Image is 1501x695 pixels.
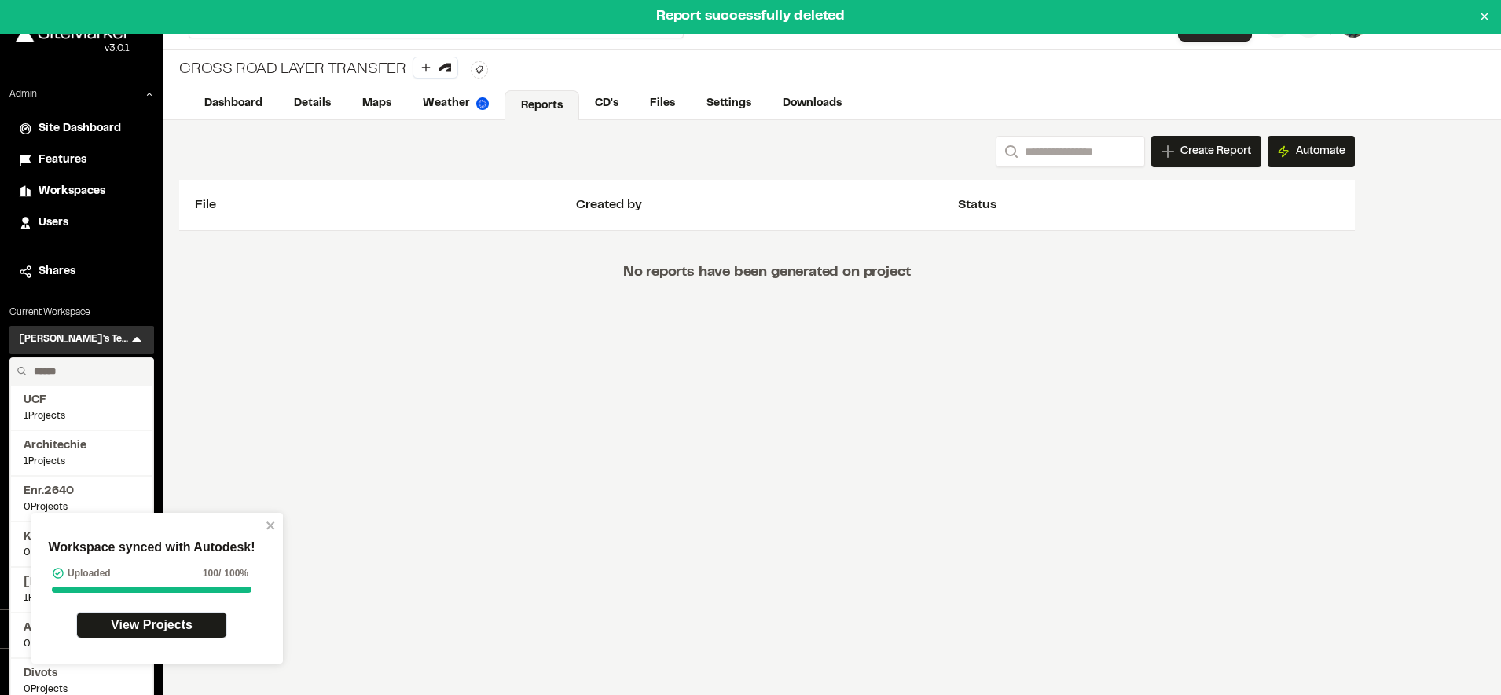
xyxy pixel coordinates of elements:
div: Cross road layer transfer [176,57,458,82]
p: Current Workspace [9,305,154,320]
a: Enr.26400Projects [24,483,140,514]
p: Workspace synced with Autodesk! [48,538,255,557]
img: precipai.png [476,97,489,110]
h3: [PERSON_NAME]'s Test [19,332,129,348]
a: View Projects [76,612,227,638]
p: No reports have been generated on project [623,231,912,315]
div: Uploaded [52,566,111,580]
a: Weather [407,89,505,119]
a: Site Dashboard [19,120,145,137]
a: Architechie1Projects [24,437,140,469]
button: Search [996,136,1024,167]
a: Reports [505,90,579,120]
a: Details [278,89,347,119]
span: 0 Projects [24,500,140,514]
span: Workspaces [39,183,105,200]
button: close [266,519,277,532]
span: 100% [224,566,248,580]
span: Features [39,152,86,169]
a: Workspaces [19,183,145,200]
a: Users [19,214,145,232]
span: Create Report [1180,143,1251,160]
div: Status [958,196,1339,214]
div: Created by [576,196,957,214]
button: Edit Tags [471,61,488,79]
span: UCF [24,392,140,409]
button: Automate [1268,136,1355,167]
a: Dashboard [189,89,278,119]
a: Maps [347,89,407,119]
p: Admin [9,87,37,101]
a: CD's [579,89,634,119]
a: Files [634,89,691,119]
span: Enr.2640 [24,483,140,500]
div: Oh geez...please don't... [16,42,130,56]
span: Users [39,214,68,232]
a: UCF1Projects [24,392,140,423]
a: Settings [691,89,767,119]
span: 1 Projects [24,455,140,469]
div: File [195,196,576,214]
span: Site Dashboard [39,120,121,137]
a: Downloads [767,89,857,119]
span: Architechie [24,437,140,455]
a: Shares [19,263,145,280]
a: Features [19,152,145,169]
span: 100 / [203,566,221,580]
span: 1 Projects [24,409,140,423]
span: Shares [39,263,75,280]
